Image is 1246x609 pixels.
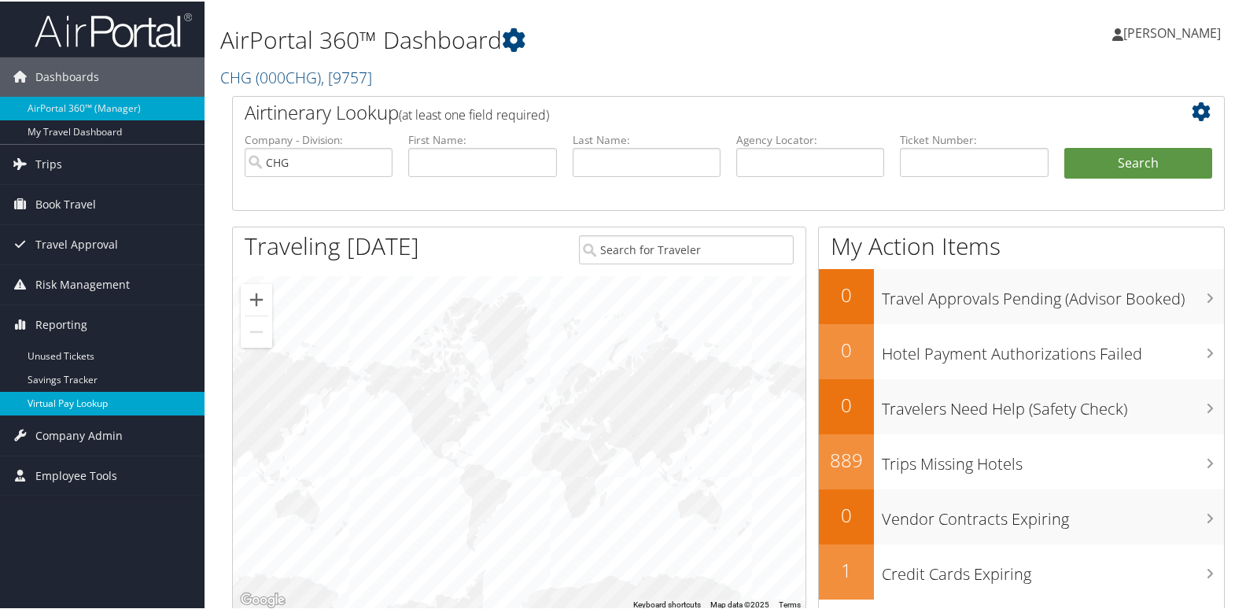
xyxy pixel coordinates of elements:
[819,390,874,417] h2: 0
[241,282,272,314] button: Zoom in
[819,280,874,307] h2: 0
[321,65,372,87] span: , [ 9757 ]
[1064,146,1212,178] button: Search
[256,65,321,87] span: ( 000CHG )
[819,228,1224,261] h1: My Action Items
[220,65,372,87] a: CHG
[35,143,62,183] span: Trips
[399,105,549,122] span: (at least one field required)
[245,131,393,146] label: Company - Division:
[573,131,721,146] label: Last Name:
[900,131,1048,146] label: Ticket Number:
[35,56,99,95] span: Dashboards
[819,543,1224,598] a: 1Credit Cards Expiring
[710,599,769,607] span: Map data ©2025
[819,500,874,527] h2: 0
[779,599,801,607] a: Terms (opens in new tab)
[882,334,1224,364] h3: Hotel Payment Authorizations Failed
[245,98,1130,124] h2: Airtinerary Lookup
[241,315,272,346] button: Zoom out
[819,433,1224,488] a: 889Trips Missing Hotels
[882,444,1224,474] h3: Trips Missing Hotels
[579,234,794,263] input: Search for Traveler
[35,223,118,263] span: Travel Approval
[35,455,117,494] span: Employee Tools
[245,228,419,261] h1: Traveling [DATE]
[882,279,1224,308] h3: Travel Approvals Pending (Advisor Booked)
[882,554,1224,584] h3: Credit Cards Expiring
[633,598,701,609] button: Keyboard shortcuts
[408,131,556,146] label: First Name:
[237,589,289,609] a: Open this area in Google Maps (opens a new window)
[35,183,96,223] span: Book Travel
[237,589,289,609] img: Google
[819,323,1224,378] a: 0Hotel Payment Authorizations Failed
[35,10,192,47] img: airportal-logo.png
[35,304,87,343] span: Reporting
[819,268,1224,323] a: 0Travel Approvals Pending (Advisor Booked)
[882,389,1224,419] h3: Travelers Need Help (Safety Check)
[736,131,884,146] label: Agency Locator:
[819,378,1224,433] a: 0Travelers Need Help (Safety Check)
[819,445,874,472] h2: 889
[819,335,874,362] h2: 0
[882,499,1224,529] h3: Vendor Contracts Expiring
[220,22,898,55] h1: AirPortal 360™ Dashboard
[819,555,874,582] h2: 1
[819,488,1224,543] a: 0Vendor Contracts Expiring
[1123,23,1221,40] span: [PERSON_NAME]
[35,264,130,303] span: Risk Management
[35,415,123,454] span: Company Admin
[1112,8,1237,55] a: [PERSON_NAME]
